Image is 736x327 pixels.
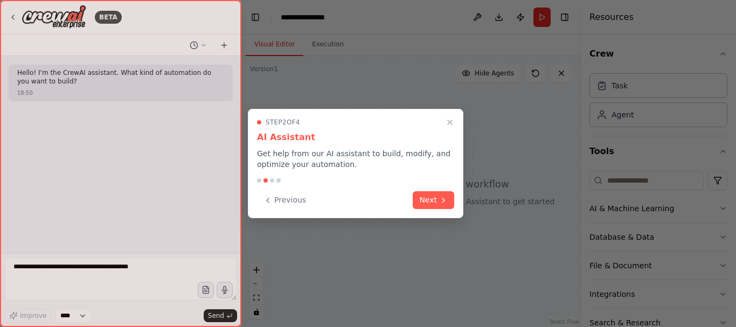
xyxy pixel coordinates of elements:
[413,191,454,209] button: Next
[257,191,313,209] button: Previous
[443,116,456,129] button: Close walkthrough
[257,148,454,170] p: Get help from our AI assistant to build, modify, and optimize your automation.
[248,10,263,25] button: Hide left sidebar
[257,131,454,144] h3: AI Assistant
[266,118,300,127] span: Step 2 of 4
